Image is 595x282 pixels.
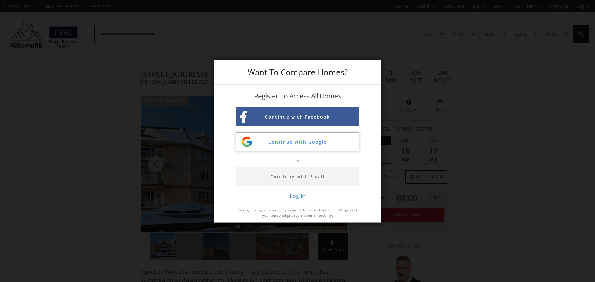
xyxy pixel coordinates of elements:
h4: Register To Access All Homes [236,93,359,100]
h3: Want To Compare Homes? [236,68,359,76]
img: facebook-sign-up [240,111,247,123]
span: or [294,158,301,164]
p: By registering with our site you agree to the website . We protect your personal privacy and emai... [236,207,359,218]
a: terms [327,207,337,213]
img: google-sign-up [241,136,253,148]
button: Continue with Email [236,167,359,186]
span: Log In [290,192,306,200]
button: Continue with Facebook [236,107,359,126]
button: Continue with Google [236,132,359,151]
